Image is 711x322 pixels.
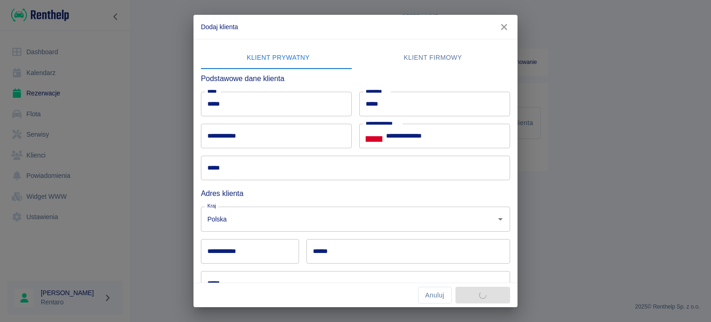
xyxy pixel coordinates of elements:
button: Otwórz [494,213,507,226]
button: Klient firmowy [355,47,510,69]
div: lab API tabs example [201,47,510,69]
button: Klient prywatny [201,47,355,69]
button: Select country [366,129,382,143]
label: Kraj [207,202,216,209]
h2: Dodaj klienta [193,15,518,39]
h6: Adres klienta [201,188,510,199]
h6: Podstawowe dane klienta [201,73,510,84]
button: Anuluj [418,287,452,304]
